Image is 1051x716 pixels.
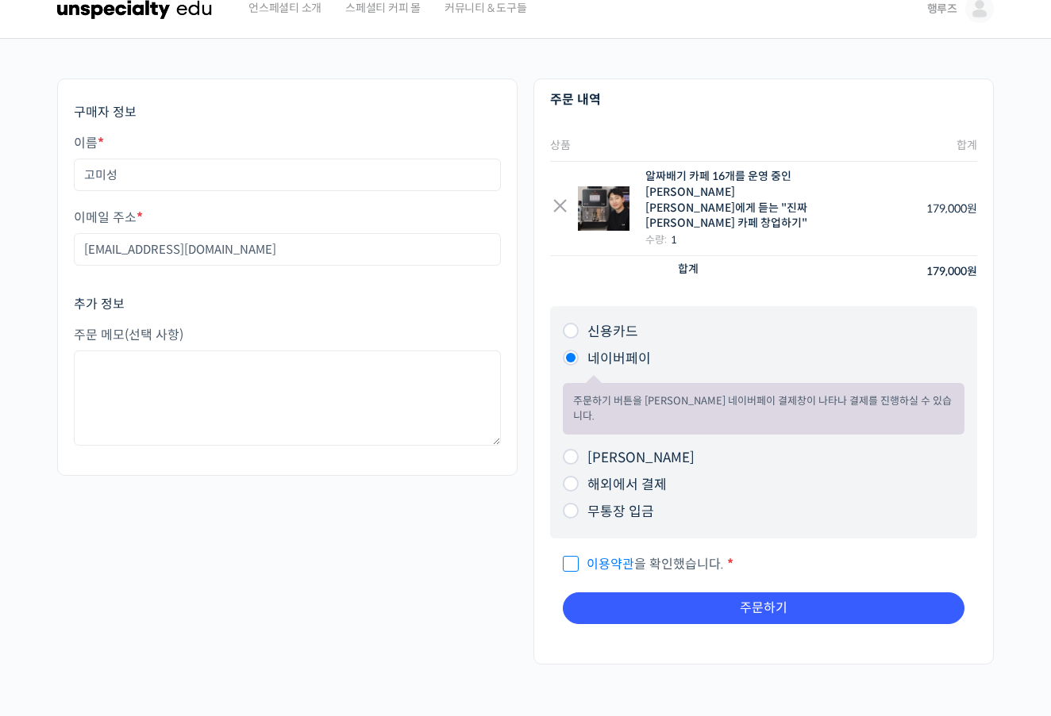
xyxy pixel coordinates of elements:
p: 주문하기 버튼을 [PERSON_NAME] 네이버페이 결제창이 나타나 결제를 진행하실 수 있습니다. [573,393,954,424]
a: 설정 [205,503,305,542]
span: 홈 [50,526,60,539]
label: 이메일 주소 [74,211,501,225]
h3: 구매자 정보 [74,104,501,121]
th: 합계 [828,130,977,162]
label: [PERSON_NAME] [587,450,695,466]
abbr: 필수 [137,209,143,226]
span: 원 [967,201,977,216]
a: 홈 [5,503,105,542]
a: 대화 [105,503,205,542]
abbr: 필수 [727,556,733,572]
label: 네이버페이 [587,350,651,367]
div: 알짜배기 카페 16개를 운영 중인 [PERSON_NAME] [PERSON_NAME]에게 듣는 "진짜 [PERSON_NAME] 카페 창업하기" [645,169,818,231]
input: username@domain.com [74,233,501,266]
bdi: 179,000 [926,201,977,216]
th: 상품 [550,130,828,162]
button: 주문하기 [563,592,964,624]
span: 대화 [145,527,164,540]
label: 이름 [74,136,501,151]
label: 해외에서 결제 [587,477,667,493]
a: 이용약관 [587,556,634,572]
strong: 1 [671,233,677,247]
span: 설정 [245,526,264,539]
a: Remove this item [550,198,570,218]
span: 을 확인했습니다. [563,556,724,572]
div: 수량: [645,232,818,248]
bdi: 179,000 [926,264,977,278]
h3: 추가 정보 [74,296,501,313]
h3: 주문 내역 [550,91,977,109]
span: 행루즈 [927,2,957,16]
label: 주문 메모 [74,328,501,343]
span: (선택 사항) [125,327,183,343]
span: 원 [967,264,977,278]
abbr: 필수 [98,135,104,151]
label: 신용카드 [587,324,638,340]
th: 합계 [550,256,828,287]
label: 무통장 입금 [587,503,654,520]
